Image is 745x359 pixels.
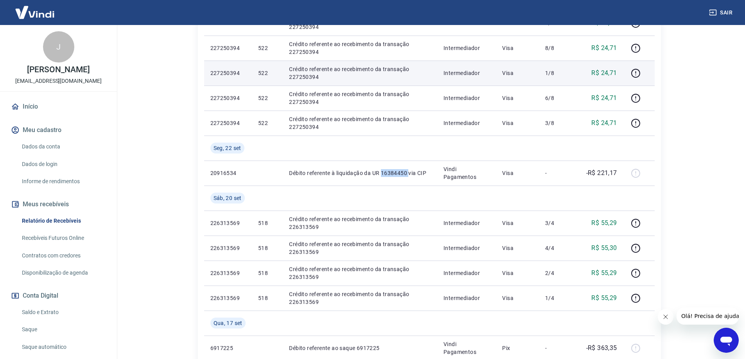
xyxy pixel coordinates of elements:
p: Visa [502,294,533,302]
p: 227250394 [210,94,246,102]
div: J [43,31,74,63]
p: Débito referente à liquidação da UR 16384450 via CIP [289,169,431,177]
p: Visa [502,69,533,77]
a: Recebíveis Futuros Online [19,230,108,246]
p: Visa [502,269,533,277]
p: Pix [502,344,533,352]
p: 4/4 [545,244,568,252]
p: Crédito referente ao recebimento da transação 226313569 [289,215,431,231]
span: Qua, 17 set [214,319,242,327]
p: Débito referente ao saque 6917225 [289,344,431,352]
a: Informe de rendimentos [19,173,108,189]
p: 8/8 [545,44,568,52]
p: 226313569 [210,294,246,302]
p: Intermediador [443,294,490,302]
p: 226313569 [210,269,246,277]
p: -R$ 221,17 [586,168,617,178]
p: 518 [258,244,276,252]
p: 518 [258,269,276,277]
iframe: Botão para abrir a janela de mensagens [714,328,739,353]
p: Crédito referente ao recebimento da transação 227250394 [289,65,431,81]
p: R$ 55,29 [591,293,617,303]
p: 522 [258,44,276,52]
p: 518 [258,219,276,227]
p: 226313569 [210,244,246,252]
p: R$ 55,30 [591,243,617,253]
a: Contratos com credores [19,248,108,264]
p: 522 [258,69,276,77]
img: Vindi [9,0,60,24]
p: Crédito referente ao recebimento da transação 226313569 [289,290,431,306]
p: Visa [502,244,533,252]
p: Intermediador [443,94,490,102]
p: Crédito referente ao recebimento da transação 226313569 [289,265,431,281]
button: Meu cadastro [9,121,108,139]
p: Visa [502,119,533,127]
p: 3/4 [545,219,568,227]
p: 522 [258,94,276,102]
p: Intermediador [443,244,490,252]
p: -R$ 363,35 [586,343,617,353]
p: 6917225 [210,344,246,352]
a: Relatório de Recebíveis [19,213,108,229]
p: Crédito referente ao recebimento da transação 227250394 [289,90,431,106]
p: Intermediador [443,69,490,77]
p: - [545,344,568,352]
a: Dados de login [19,156,108,172]
p: Visa [502,44,533,52]
p: Crédito referente ao recebimento da transação 227250394 [289,115,431,131]
button: Conta Digital [9,287,108,304]
p: 227250394 [210,119,246,127]
a: Disponibilização de agenda [19,265,108,281]
p: Crédito referente ao recebimento da transação 226313569 [289,240,431,256]
p: Intermediador [443,219,490,227]
a: Saldo e Extrato [19,304,108,320]
span: Seg, 22 set [214,144,241,152]
p: Visa [502,169,533,177]
a: Início [9,98,108,115]
p: 227250394 [210,69,246,77]
p: R$ 24,71 [591,43,617,53]
p: 227250394 [210,44,246,52]
p: Intermediador [443,119,490,127]
p: 1/4 [545,294,568,302]
p: 20916534 [210,169,246,177]
p: R$ 24,71 [591,93,617,103]
p: Visa [502,94,533,102]
p: R$ 55,29 [591,218,617,228]
iframe: Mensagem da empresa [677,307,739,325]
p: 6/8 [545,94,568,102]
p: Crédito referente ao recebimento da transação 227250394 [289,40,431,56]
p: Vindi Pagamentos [443,340,490,356]
button: Sair [707,5,736,20]
p: 2/4 [545,269,568,277]
p: Vindi Pagamentos [443,165,490,181]
span: Sáb, 20 set [214,194,242,202]
p: 518 [258,294,276,302]
p: Intermediador [443,44,490,52]
a: Dados da conta [19,139,108,155]
p: 1/8 [545,69,568,77]
button: Meus recebíveis [9,196,108,213]
iframe: Fechar mensagem [658,309,673,325]
p: Intermediador [443,269,490,277]
p: R$ 24,71 [591,118,617,128]
p: - [545,169,568,177]
p: 226313569 [210,219,246,227]
p: [PERSON_NAME] [27,66,90,74]
p: R$ 55,29 [591,268,617,278]
a: Saque automático [19,339,108,355]
p: [EMAIL_ADDRESS][DOMAIN_NAME] [15,77,102,85]
a: Saque [19,321,108,338]
p: 522 [258,119,276,127]
p: 3/8 [545,119,568,127]
span: Olá! Precisa de ajuda? [5,5,66,12]
p: R$ 24,71 [591,68,617,78]
p: Visa [502,219,533,227]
